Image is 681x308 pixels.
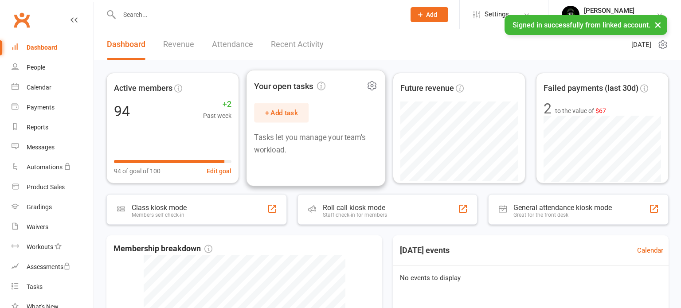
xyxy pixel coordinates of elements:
[12,58,94,78] a: People
[637,245,663,256] a: Calendar
[132,203,187,212] div: Class kiosk mode
[117,8,399,21] input: Search...
[650,15,666,34] button: ×
[163,29,194,60] a: Revenue
[27,144,55,151] div: Messages
[631,39,651,50] span: [DATE]
[27,203,52,211] div: Gradings
[555,106,606,116] span: to the value of
[254,79,325,93] span: Your open tasks
[12,197,94,217] a: Gradings
[12,97,94,117] a: Payments
[323,203,387,212] div: Roll call kiosk mode
[203,98,231,111] span: +2
[27,223,48,230] div: Waivers
[114,104,130,118] div: 94
[562,6,579,23] img: thumb_image1716960047.png
[12,237,94,257] a: Workouts
[595,107,606,114] span: $67
[132,212,187,218] div: Members self check-in
[485,4,509,24] span: Settings
[27,84,51,91] div: Calendar
[113,242,212,255] span: Membership breakdown
[323,212,387,218] div: Staff check-in for members
[27,283,43,290] div: Tasks
[27,44,57,51] div: Dashboard
[400,82,454,95] span: Future revenue
[207,166,231,176] button: Edit goal
[513,21,650,29] span: Signed in successfully from linked account.
[27,124,48,131] div: Reports
[584,7,642,15] div: [PERSON_NAME]
[27,64,45,71] div: People
[107,29,145,60] a: Dashboard
[12,38,94,58] a: Dashboard
[12,157,94,177] a: Automations
[114,82,172,95] span: Active members
[544,82,638,95] span: Failed payments (last 30d)
[12,277,94,297] a: Tasks
[12,177,94,197] a: Product Sales
[27,243,53,250] div: Workouts
[12,257,94,277] a: Assessments
[27,164,63,171] div: Automations
[12,78,94,97] a: Calendar
[513,212,612,218] div: Great for the front desk
[393,242,457,258] h3: [DATE] events
[12,217,94,237] a: Waivers
[254,103,309,122] button: + Add task
[114,166,160,176] span: 94 of goal of 100
[11,9,33,31] a: Clubworx
[426,11,437,18] span: Add
[271,29,324,60] a: Recent Activity
[513,203,612,212] div: General attendance kiosk mode
[27,183,65,191] div: Product Sales
[544,101,552,116] div: 2
[254,132,377,156] p: Tasks let you manage your team's workload.
[27,263,70,270] div: Assessments
[212,29,253,60] a: Attendance
[389,265,672,290] div: No events to display
[12,117,94,137] a: Reports
[203,111,231,121] span: Past week
[584,15,642,23] div: Soi 18 Muaythai Gym
[411,7,448,22] button: Add
[12,137,94,157] a: Messages
[27,104,55,111] div: Payments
